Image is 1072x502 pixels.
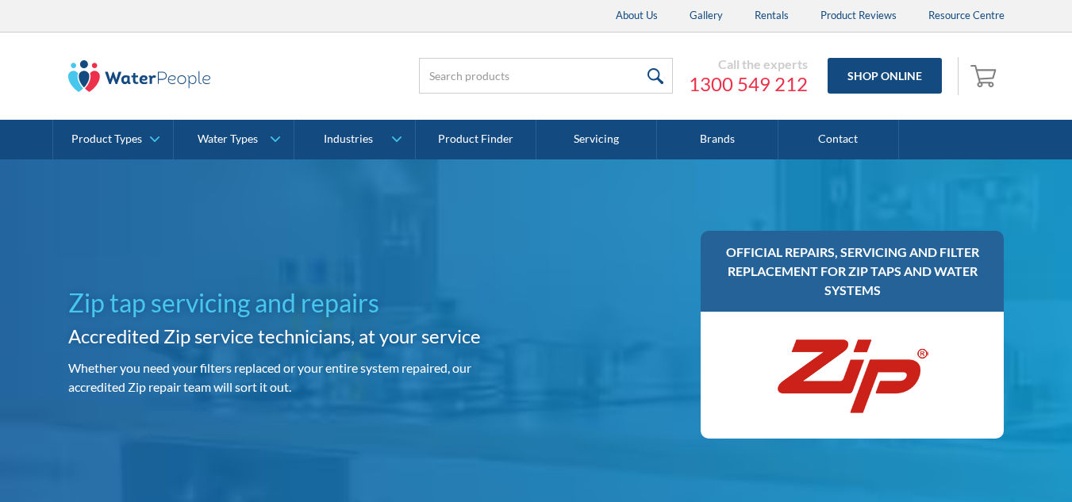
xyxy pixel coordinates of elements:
div: Call the experts [689,56,808,72]
a: Servicing [536,120,657,159]
a: Contact [778,120,899,159]
a: Open cart [966,57,1005,95]
a: Water Types [174,120,294,159]
a: Shop Online [828,58,942,94]
div: Product Types [71,132,142,146]
h3: Official repairs, servicing and filter replacement for Zip taps and water systems [717,243,989,300]
img: The Water People [68,60,211,92]
a: Brands [657,120,778,159]
a: Product Finder [416,120,536,159]
a: Industries [294,120,414,159]
h2: Accredited Zip service technicians, at your service [68,322,530,351]
input: Search products [419,58,673,94]
a: Product Types [53,120,173,159]
img: shopping cart [970,63,1001,88]
a: 1300 549 212 [689,72,808,96]
h1: Zip tap servicing and repairs [68,284,530,322]
div: Industries [324,132,373,146]
div: Water Types [198,132,258,146]
p: Whether you need your filters replaced or your entire system repaired, our accredited Zip repair ... [68,358,530,397]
